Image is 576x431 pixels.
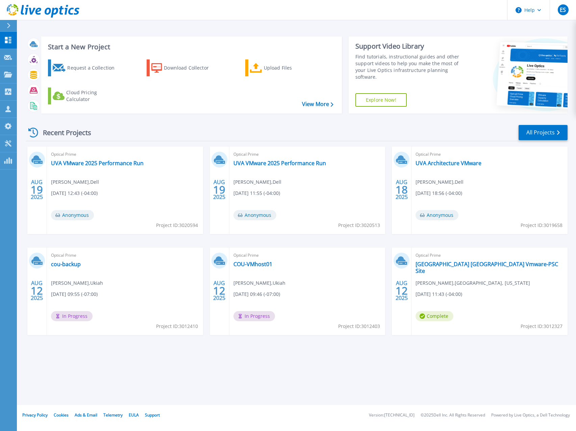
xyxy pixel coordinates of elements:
a: Privacy Policy [22,412,48,418]
span: Optical Prime [416,252,564,259]
span: Optical Prime [416,151,564,158]
span: Project ID: 3019658 [521,222,562,229]
div: AUG 2025 [213,278,226,303]
div: AUG 2025 [30,278,43,303]
li: Powered by Live Optics, a Dell Technology [491,413,570,417]
span: [DATE] 12:43 (-04:00) [51,189,98,197]
a: Upload Files [245,59,321,76]
a: Support [145,412,160,418]
div: Request a Collection [67,61,121,75]
span: Project ID: 3012410 [156,323,198,330]
span: Project ID: 3020594 [156,222,198,229]
a: UVA VMware 2025 Performance Run [233,160,326,167]
span: Optical Prime [233,151,381,158]
div: Cloud Pricing Calculator [66,89,120,103]
a: Explore Now! [355,93,407,107]
span: Complete [416,311,453,321]
span: 12 [396,288,408,294]
span: 12 [213,288,225,294]
div: AUG 2025 [213,177,226,202]
span: In Progress [51,311,93,321]
span: Optical Prime [51,151,199,158]
span: [PERSON_NAME] , [GEOGRAPHIC_DATA], [US_STATE] [416,279,530,287]
span: [PERSON_NAME] , Ukiah [233,279,285,287]
h3: Start a New Project [48,43,333,51]
a: Cloud Pricing Calculator [48,87,123,104]
span: Anonymous [51,210,94,220]
span: [DATE] 09:46 (-07:00) [233,290,280,298]
a: UVA Architecture VMware [416,160,481,167]
a: Request a Collection [48,59,123,76]
div: AUG 2025 [30,177,43,202]
span: 12 [31,288,43,294]
a: EULA [129,412,139,418]
div: Find tutorials, instructional guides and other support videos to help you make the most of your L... [355,53,466,80]
a: Telemetry [103,412,123,418]
span: Project ID: 3012327 [521,323,562,330]
span: [DATE] 11:55 (-04:00) [233,189,280,197]
a: All Projects [519,125,568,140]
span: [DATE] 11:43 (-04:00) [416,290,462,298]
a: Download Collector [147,59,222,76]
span: Optical Prime [233,252,381,259]
span: Project ID: 3020513 [338,222,380,229]
div: Support Video Library [355,42,466,51]
div: AUG 2025 [395,177,408,202]
a: Cookies [54,412,69,418]
span: [PERSON_NAME] , Dell [416,178,464,186]
span: Project ID: 3012403 [338,323,380,330]
span: ES [560,7,566,12]
div: Upload Files [264,61,318,75]
div: Recent Projects [26,124,100,141]
span: 18 [396,187,408,193]
span: [DATE] 09:55 (-07:00) [51,290,98,298]
span: Anonymous [416,210,458,220]
div: AUG 2025 [395,278,408,303]
a: cou-backup [51,261,81,268]
span: [DATE] 18:56 (-04:00) [416,189,462,197]
a: UVA VMware 2025 Performance Run [51,160,144,167]
span: In Progress [233,311,275,321]
a: View More [302,101,333,107]
span: Optical Prime [51,252,199,259]
li: Version: [TECHNICAL_ID] [369,413,415,417]
a: COU-VMhost01 [233,261,272,268]
span: 19 [213,187,225,193]
li: © 2025 Dell Inc. All Rights Reserved [421,413,485,417]
div: Download Collector [164,61,218,75]
span: [PERSON_NAME] , Dell [51,178,99,186]
a: Ads & Email [75,412,97,418]
span: 19 [31,187,43,193]
a: [GEOGRAPHIC_DATA] [GEOGRAPHIC_DATA] Vmware-PSC Site [416,261,564,274]
span: [PERSON_NAME] , Dell [233,178,281,186]
span: Anonymous [233,210,276,220]
span: [PERSON_NAME] , Ukiah [51,279,103,287]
